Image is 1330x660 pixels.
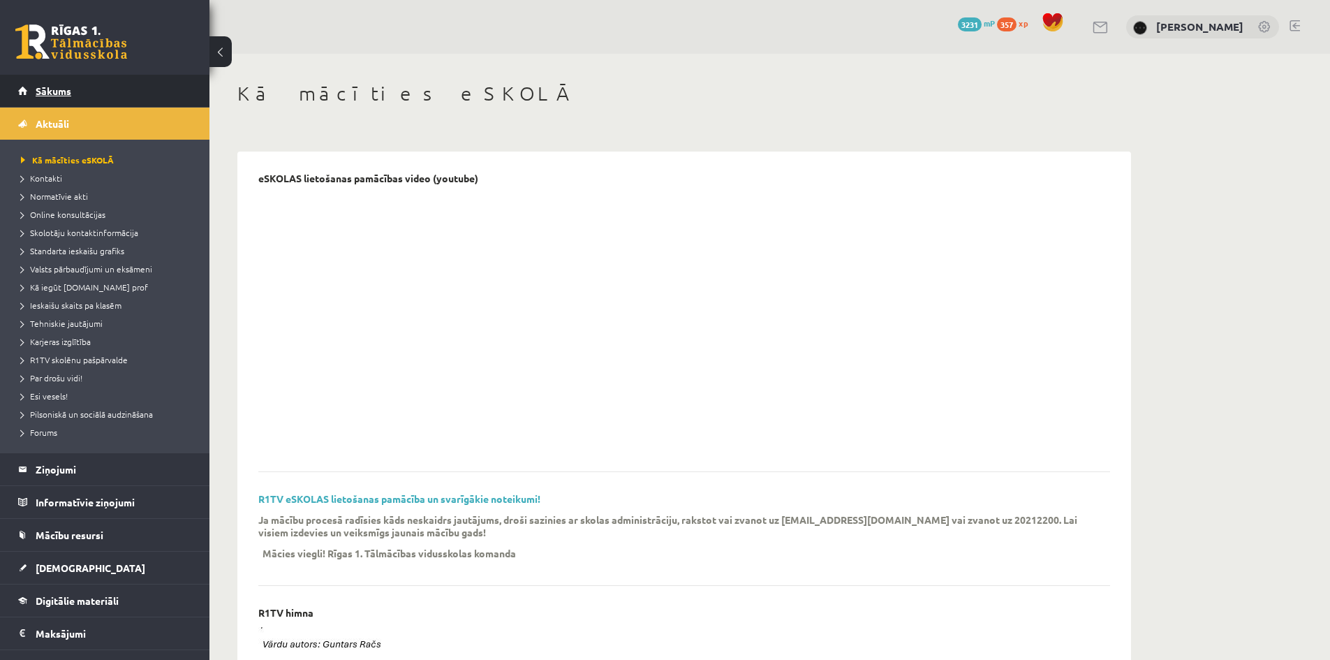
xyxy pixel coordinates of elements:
[21,208,195,221] a: Online konsultācijas
[21,300,121,311] span: Ieskaišu skaits pa klasēm
[21,226,195,239] a: Skolotāju kontaktinformācija
[258,173,478,184] p: eSKOLAS lietošanas pamācības video (youtube)
[36,453,192,485] legend: Ziņojumi
[21,154,195,166] a: Kā mācīties eSKOLĀ
[958,17,995,29] a: 3231 mP
[1156,20,1243,34] a: [PERSON_NAME]
[21,299,195,311] a: Ieskaišu skaits pa klasēm
[21,263,152,274] span: Valsts pārbaudījumi un eksāmeni
[21,353,195,366] a: R1TV skolēnu pašpārvalde
[18,453,192,485] a: Ziņojumi
[327,547,516,559] p: Rīgas 1. Tālmācības vidusskolas komanda
[18,75,192,107] a: Sākums
[21,227,138,238] span: Skolotāju kontaktinformācija
[21,172,195,184] a: Kontakti
[15,24,127,59] a: Rīgas 1. Tālmācības vidusskola
[21,390,195,402] a: Esi vesels!
[21,427,57,438] span: Forums
[258,513,1089,538] p: Ja mācību procesā radīsies kāds neskaidrs jautājums, droši sazinies ar skolas administrāciju, rak...
[36,85,71,97] span: Sākums
[258,607,313,619] p: R1TV himna
[21,318,103,329] span: Tehniskie jautājumi
[21,426,195,439] a: Forums
[18,108,192,140] a: Aktuāli
[21,244,195,257] a: Standarta ieskaišu grafiks
[36,117,69,130] span: Aktuāli
[18,617,192,650] a: Maksājumi
[18,552,192,584] a: [DEMOGRAPHIC_DATA]
[18,585,192,617] a: Digitālie materiāli
[237,82,1131,105] h1: Kā mācīties eSKOLĀ
[21,173,62,184] span: Kontakti
[21,372,195,384] a: Par drošu vidi!
[984,17,995,29] span: mP
[21,354,128,365] span: R1TV skolēnu pašpārvalde
[21,209,105,220] span: Online konsultācijas
[958,17,982,31] span: 3231
[18,486,192,518] a: Informatīvie ziņojumi
[21,263,195,275] a: Valsts pārbaudījumi un eksāmeni
[263,547,325,559] p: Mācies viegli!
[997,17,1035,29] a: 357 xp
[21,317,195,330] a: Tehniskie jautājumi
[21,372,82,383] span: Par drošu vidi!
[36,486,192,518] legend: Informatīvie ziņojumi
[21,409,153,420] span: Pilsoniskā un sociālā audzināšana
[1133,21,1147,35] img: Ansis Eglājs
[36,594,119,607] span: Digitālie materiāli
[21,245,124,256] span: Standarta ieskaišu grafiks
[21,335,195,348] a: Karjeras izglītība
[21,190,195,203] a: Normatīvie akti
[21,154,114,166] span: Kā mācīties eSKOLĀ
[997,17,1017,31] span: 357
[18,519,192,551] a: Mācību resursi
[21,191,88,202] span: Normatīvie akti
[1019,17,1028,29] span: xp
[21,408,195,420] a: Pilsoniskā un sociālā audzināšana
[36,562,145,574] span: [DEMOGRAPHIC_DATA]
[36,617,192,650] legend: Maksājumi
[21,336,91,347] span: Karjeras izglītība
[21,390,68,402] span: Esi vesels!
[21,281,195,293] a: Kā iegūt [DOMAIN_NAME] prof
[21,281,148,293] span: Kā iegūt [DOMAIN_NAME] prof
[36,529,103,541] span: Mācību resursi
[258,492,540,505] a: R1TV eSKOLAS lietošanas pamācība un svarīgākie noteikumi!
